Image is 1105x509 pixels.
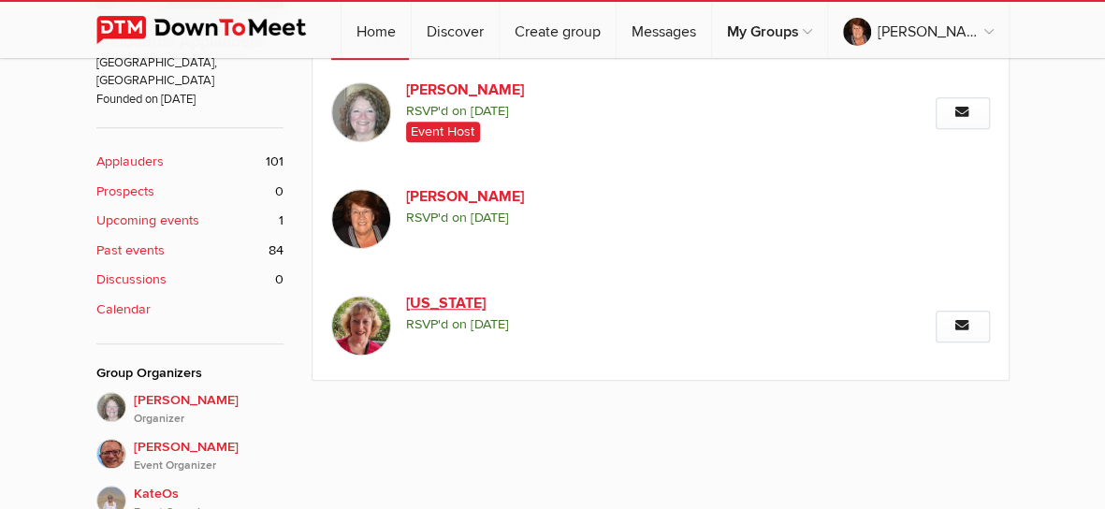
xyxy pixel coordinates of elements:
[96,182,284,202] a: Prospects 0
[134,437,284,474] span: [PERSON_NAME]
[96,363,284,384] div: Group Organizers
[269,240,284,261] span: 84
[471,210,509,225] i: [DATE]
[412,2,499,58] a: Discover
[96,211,284,231] a: Upcoming events 1
[96,182,154,202] b: Prospects
[406,292,638,314] a: [US_STATE]
[96,152,164,172] b: Applauders
[134,390,284,428] span: [PERSON_NAME]
[406,79,638,101] a: [PERSON_NAME]
[406,122,481,142] span: Event Host
[828,2,1009,58] a: [PERSON_NAME]
[406,185,638,208] a: [PERSON_NAME]
[96,240,284,261] a: Past events 84
[406,314,792,335] span: RSVP'd on
[96,152,284,172] a: Applauders 101
[266,152,284,172] span: 101
[96,439,126,469] img: Michael Mariani
[406,208,792,228] span: RSVP'd on
[134,458,284,474] i: Event Organizer
[331,189,391,249] img: Natalie
[471,316,509,332] i: [DATE]
[275,182,284,202] span: 0
[471,103,509,119] i: [DATE]
[275,269,284,290] span: 0
[331,82,391,142] img: Lynette W
[96,269,167,290] b: Discussions
[96,392,284,428] a: [PERSON_NAME]Organizer
[617,2,711,58] a: Messages
[342,2,411,58] a: Home
[96,240,165,261] b: Past events
[96,54,284,91] span: [GEOGRAPHIC_DATA], [GEOGRAPHIC_DATA]
[96,211,199,231] b: Upcoming events
[96,299,151,320] b: Calendar
[279,211,284,231] span: 1
[96,392,126,422] img: Lynette W
[96,269,284,290] a: Discussions 0
[96,16,335,44] img: DownToMeet
[96,428,284,474] a: [PERSON_NAME]Event Organizer
[406,101,792,122] span: RSVP'd on
[134,411,284,428] i: Organizer
[331,296,391,356] img: Virginia
[712,2,827,58] a: My Groups
[96,91,284,109] span: Founded on [DATE]
[500,2,616,58] a: Create group
[96,299,284,320] a: Calendar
